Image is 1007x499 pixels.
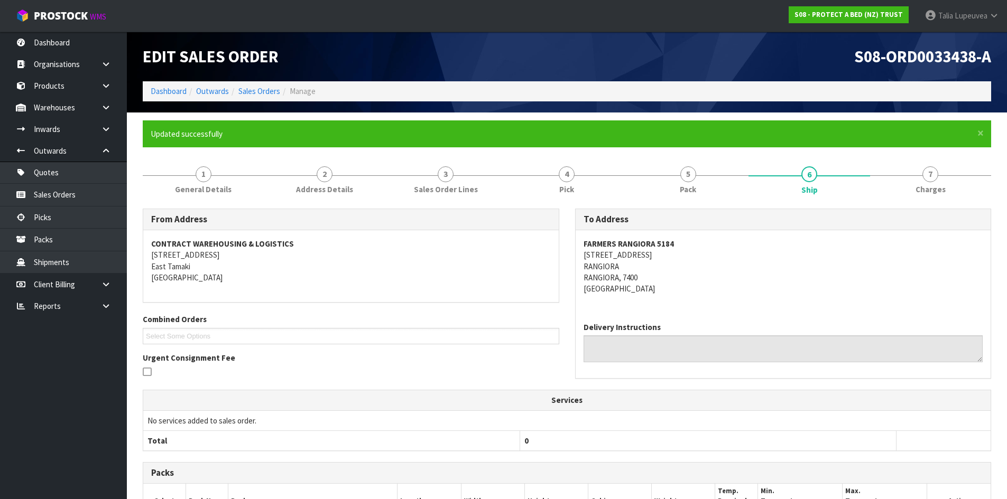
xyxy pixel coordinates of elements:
[143,314,207,325] label: Combined Orders
[143,390,991,410] th: Services
[584,238,983,295] address: [STREET_ADDRESS] RANGIORA RANGIORA, 7400 [GEOGRAPHIC_DATA]
[955,11,987,21] span: Lupeuvea
[317,166,332,182] span: 2
[559,184,574,195] span: Pick
[151,86,187,96] a: Dashboard
[143,410,991,430] td: No services added to sales order.
[938,11,953,21] span: Talia
[916,184,946,195] span: Charges
[584,214,983,224] h3: To Address
[143,431,520,451] th: Total
[34,9,88,23] span: ProStock
[143,46,279,67] span: Edit Sales Order
[977,126,984,140] span: ×
[584,322,661,333] label: Delivery Instructions
[794,10,903,19] strong: S08 - PROTECT A BED (NZ) TRUST
[801,166,817,182] span: 6
[854,46,991,67] span: S08-ORD0033438-A
[680,184,696,195] span: Pack
[524,436,529,446] span: 0
[151,129,223,139] span: Updated successfully
[801,184,818,195] span: Ship
[922,166,938,182] span: 7
[584,239,674,249] strong: FARMERS RANGIORA 5184
[290,86,316,96] span: Manage
[90,12,106,22] small: WMS
[196,86,229,96] a: Outwards
[143,352,235,363] label: Urgent Consignment Fee
[789,6,909,23] a: S08 - PROTECT A BED (NZ) TRUST
[151,238,551,284] address: [STREET_ADDRESS] East Tamaki [GEOGRAPHIC_DATA]
[196,166,211,182] span: 1
[559,166,575,182] span: 4
[151,468,983,478] h3: Packs
[16,9,29,22] img: cube-alt.png
[175,184,232,195] span: General Details
[414,184,478,195] span: Sales Order Lines
[151,214,551,224] h3: From Address
[151,239,294,249] strong: CONTRACT WAREHOUSING & LOGISTICS
[296,184,353,195] span: Address Details
[680,166,696,182] span: 5
[238,86,280,96] a: Sales Orders
[438,166,454,182] span: 3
